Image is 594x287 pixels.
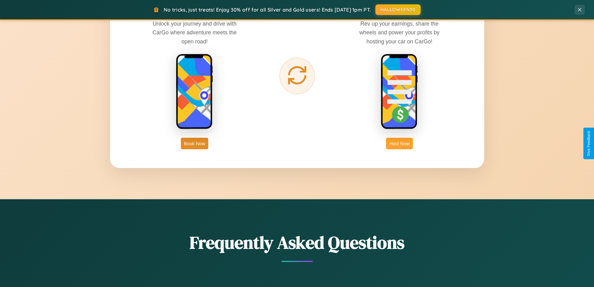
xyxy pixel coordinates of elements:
[148,19,241,46] p: Unlock your journey and drive with CarGo where adventure meets the open road!
[176,54,213,130] img: rent phone
[353,19,446,46] p: Rev up your earnings, share the wheels and power your profits by hosting your car on CarGo!
[381,54,418,130] img: host phone
[110,230,484,255] h2: Frequently Asked Questions
[386,138,413,149] button: Host Now
[181,138,208,149] button: Book Now
[587,131,591,156] div: Give Feedback
[164,7,371,13] span: No tricks, just treats! Enjoy 30% off for all Silver and Gold users! Ends [DATE] 1pm PT.
[375,4,421,15] button: HALLOWEEN30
